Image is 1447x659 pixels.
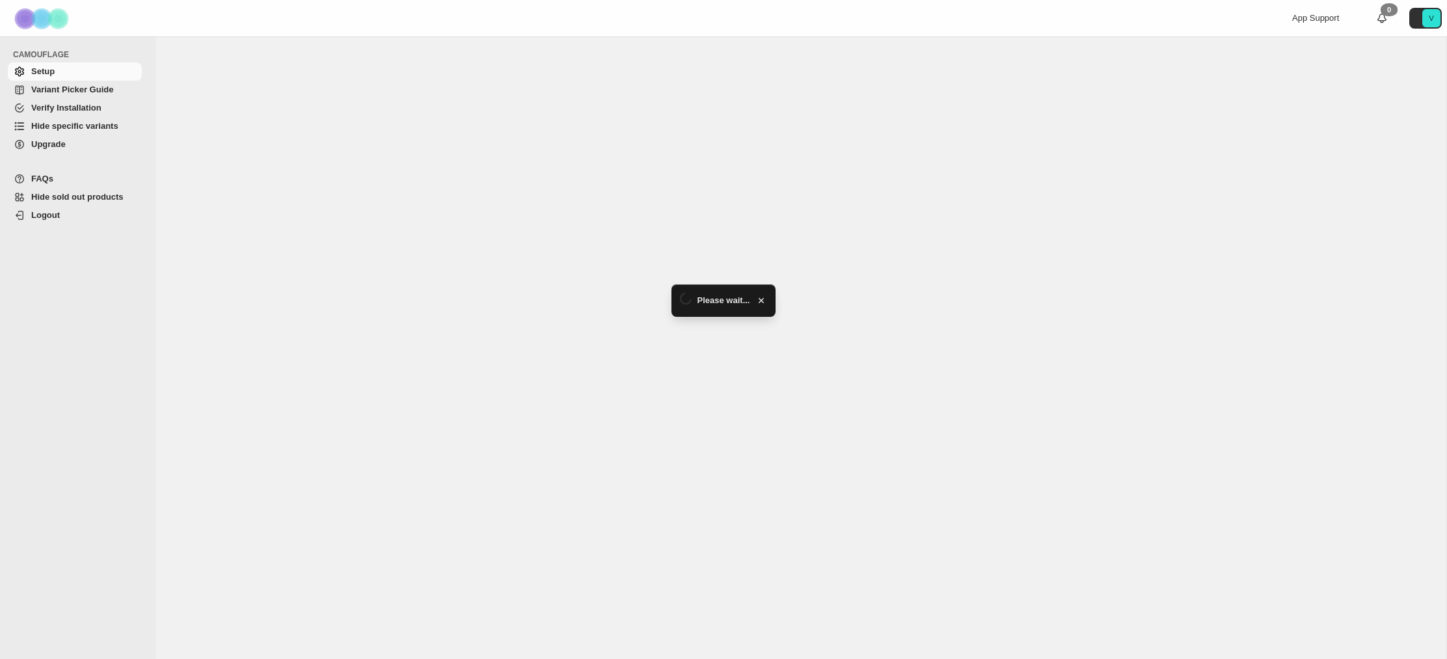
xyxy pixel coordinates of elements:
[10,1,75,36] img: Camouflage
[31,192,124,202] span: Hide sold out products
[1422,9,1440,27] span: Avatar with initials V
[31,85,113,94] span: Variant Picker Guide
[8,117,142,135] a: Hide specific variants
[8,81,142,99] a: Variant Picker Guide
[8,206,142,224] a: Logout
[8,62,142,81] a: Setup
[1375,12,1388,25] a: 0
[1409,8,1442,29] button: Avatar with initials V
[8,170,142,188] a: FAQs
[8,135,142,154] a: Upgrade
[31,210,60,220] span: Logout
[8,99,142,117] a: Verify Installation
[31,139,66,149] span: Upgrade
[1292,13,1339,23] span: App Support
[697,294,750,307] span: Please wait...
[13,49,147,60] span: CAMOUFLAGE
[31,121,118,131] span: Hide specific variants
[31,103,101,113] span: Verify Installation
[31,66,55,76] span: Setup
[31,174,53,183] span: FAQs
[8,188,142,206] a: Hide sold out products
[1381,3,1398,16] div: 0
[1429,14,1434,22] text: V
